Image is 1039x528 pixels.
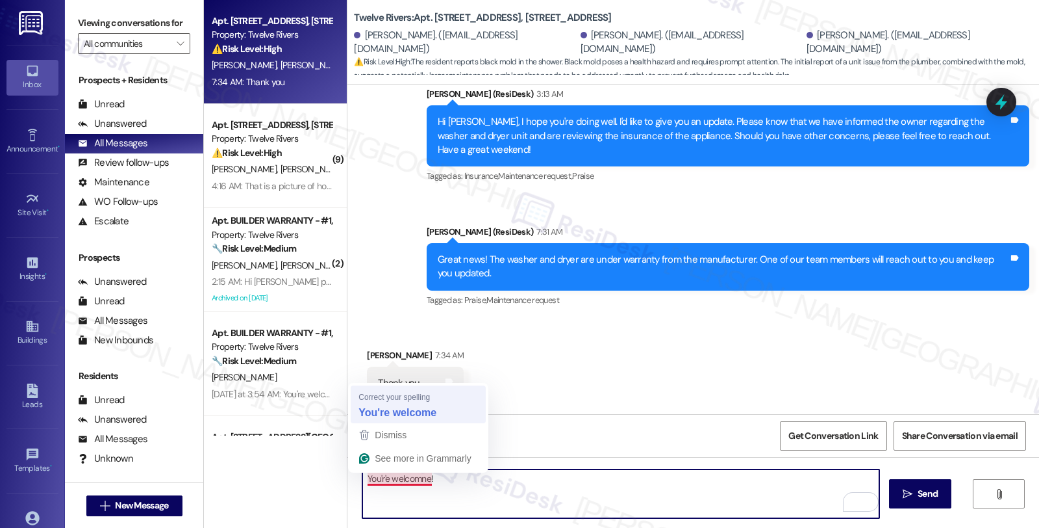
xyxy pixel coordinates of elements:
[210,290,333,306] div: Archived on [DATE]
[84,33,169,54] input: All communities
[281,59,349,71] span: [PERSON_NAME]
[78,195,158,209] div: WO Follow-ups
[486,295,559,306] span: Maintenance request
[281,163,349,175] span: [PERSON_NAME]
[65,369,203,383] div: Residents
[367,349,464,367] div: [PERSON_NAME]
[212,214,332,228] div: Apt. BUILDER WARRANTY - #1, BUILDER WARRANTY - [STREET_ADDRESS]
[212,163,281,175] span: [PERSON_NAME]
[281,259,345,271] span: [PERSON_NAME]
[427,166,1029,185] div: Tagged as:
[212,118,332,132] div: Apt. [STREET_ADDRESS], [STREET_ADDRESS]
[6,443,58,479] a: Templates •
[212,259,281,271] span: [PERSON_NAME]
[354,57,410,67] strong: ⚠️ Risk Level: High
[438,253,1008,281] div: Great news! The washer and dryer are under warranty from the manufacturer. One of our team member...
[427,225,1029,243] div: [PERSON_NAME] (ResiDesk)
[902,429,1018,443] span: Share Conversation via email
[100,501,110,511] i: 
[212,388,355,400] div: [DATE] at 3:54 AM: You're welcome 😊
[78,432,147,446] div: All Messages
[78,215,129,228] div: Escalate
[50,462,52,471] span: •
[78,156,169,170] div: Review follow-ups
[6,252,58,287] a: Insights •
[78,393,125,407] div: Unread
[498,170,572,181] span: Maintenance request ,
[807,29,1029,57] div: [PERSON_NAME]. ([EMAIL_ADDRESS][DOMAIN_NAME])
[780,421,886,451] button: Get Conversation Link
[212,43,282,55] strong: ⚠️ Risk Level: High
[581,29,803,57] div: [PERSON_NAME]. ([EMAIL_ADDRESS][DOMAIN_NAME])
[533,87,563,101] div: 3:13 AM
[86,495,182,516] button: New Message
[6,60,58,95] a: Inbox
[212,28,332,42] div: Property: Twelve Rivers
[432,349,464,362] div: 7:34 AM
[45,270,47,279] span: •
[65,251,203,265] div: Prospects
[464,295,486,306] span: Praise ,
[438,115,1008,157] div: Hi [PERSON_NAME], I hope you're doing well. I'd like to give you an update. Please know that we h...
[572,170,594,181] span: Praise
[212,180,432,192] div: 4:16 AM: That is a picture of how he left our deadbolt latch.
[889,479,952,508] button: Send
[177,38,184,49] i: 
[78,117,147,131] div: Unanswered
[212,340,332,354] div: Property: Twelve Rivers
[6,188,58,223] a: Site Visit •
[78,413,147,427] div: Unanswered
[212,430,332,444] div: Apt. [STREET_ADDRESS][GEOGRAPHIC_DATA][STREET_ADDRESS]
[212,76,284,88] div: 7:34 AM: Thank you
[212,243,296,254] strong: 🔧 Risk Level: Medium
[78,137,147,150] div: All Messages
[212,228,332,242] div: Property: Twelve Rivers
[918,487,938,501] span: Send
[78,334,153,347] div: New Inbounds
[994,489,1004,499] i: 
[212,147,282,159] strong: ⚠️ Risk Level: High
[354,55,1039,83] span: : The resident reports black mold in the shower. Black mold poses a health hazard and requires pr...
[362,469,879,518] textarea: To enrich screen reader interactions, please activate Accessibility in Grammarly extension settings
[894,421,1026,451] button: Share Conversation via email
[78,314,147,328] div: All Messages
[212,276,671,287] div: 2:15 AM: Hi [PERSON_NAME] please follow up grass fried whoever sets please let me know when they ...
[212,326,332,340] div: Apt. BUILDER WARRANTY - #1, BUILDER WARRANTY - [STREET_ADDRESS]
[47,206,49,215] span: •
[78,452,133,466] div: Unknown
[6,315,58,350] a: Buildings
[78,98,125,111] div: Unread
[427,87,1029,105] div: [PERSON_NAME] (ResiDesk)
[19,11,45,35] img: ResiDesk Logo
[212,14,332,28] div: Apt. [STREET_ADDRESS], [STREET_ADDRESS]
[212,59,281,71] span: [PERSON_NAME]
[78,275,147,289] div: Unanswered
[427,291,1029,310] div: Tagged as:
[378,376,419,390] div: Thank you
[58,142,60,152] span: •
[788,429,878,443] span: Get Conversation Link
[78,295,125,308] div: Unread
[115,499,168,512] span: New Message
[78,176,149,189] div: Maintenance
[212,132,332,146] div: Property: Twelve Rivers
[212,355,296,367] strong: 🔧 Risk Level: Medium
[78,13,190,33] label: Viewing conversations for
[533,225,562,239] div: 7:31 AM
[464,170,499,181] span: Insurance ,
[6,380,58,415] a: Leads
[354,29,577,57] div: [PERSON_NAME]. ([EMAIL_ADDRESS][DOMAIN_NAME])
[65,73,203,87] div: Prospects + Residents
[354,11,611,25] b: Twelve Rivers: Apt. [STREET_ADDRESS], [STREET_ADDRESS]
[212,371,277,383] span: [PERSON_NAME]
[903,489,912,499] i: 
